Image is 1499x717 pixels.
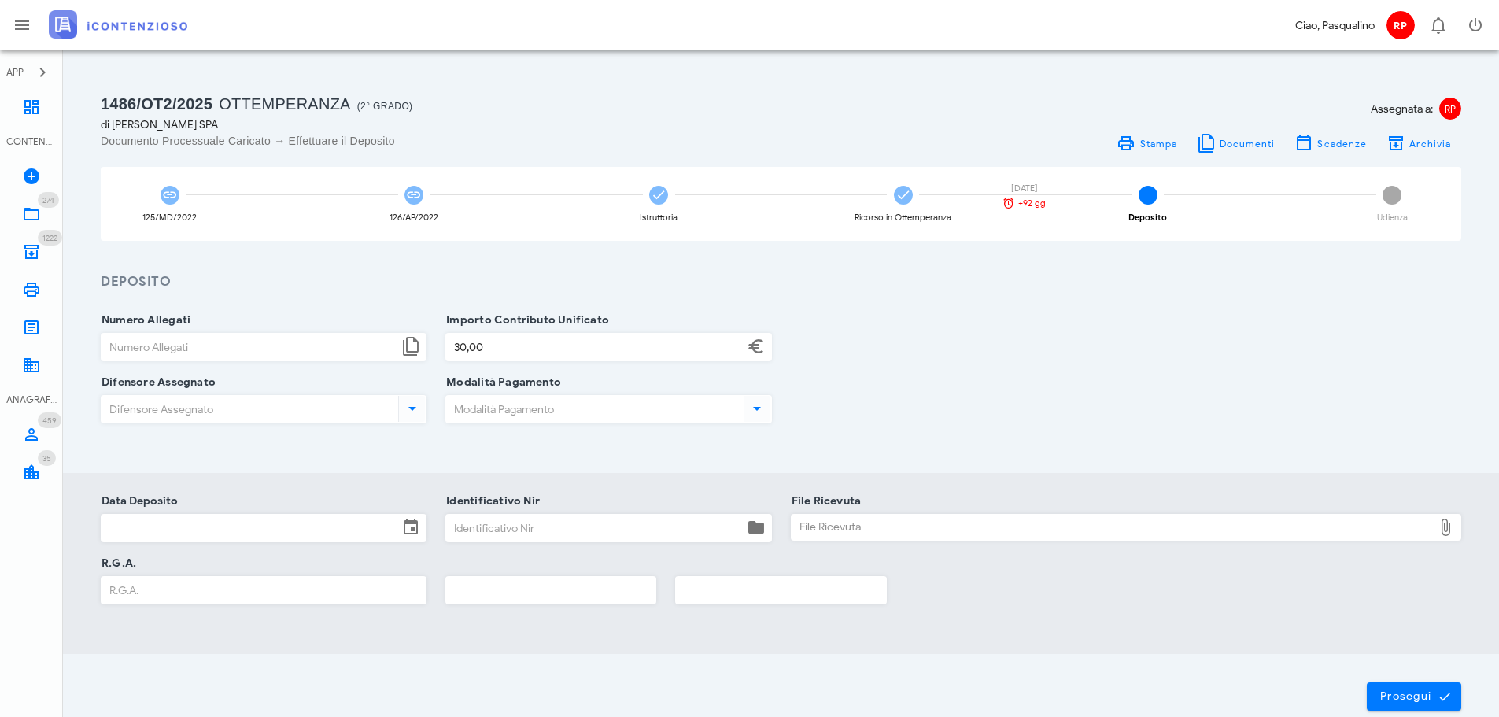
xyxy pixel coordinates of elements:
span: Distintivo [38,412,61,428]
div: Udienza [1377,213,1408,222]
span: 459 [42,416,57,426]
button: Archivia [1376,132,1461,154]
span: Prosegui [1379,689,1449,704]
div: 126/AP/2022 [390,213,438,222]
label: Modalità Pagamento [441,375,561,390]
button: RP [1381,6,1419,44]
label: R.G.A. [97,556,136,571]
input: Identificativo Nir [446,515,743,541]
span: +92 gg [1018,199,1046,208]
input: R.G.A. [102,577,426,604]
span: Documenti [1219,138,1276,150]
label: Importo Contributo Unificato [441,312,609,328]
span: Distintivo [38,192,59,208]
h3: Deposito [101,272,1461,292]
span: Archivia [1409,138,1452,150]
button: Scadenze [1285,132,1377,154]
span: RP [1439,98,1461,120]
span: Assegnata a: [1371,101,1433,117]
label: Identificativo Nir [441,493,540,509]
span: (2° Grado) [357,101,413,112]
label: Numero Allegati [97,312,190,328]
span: Stampa [1139,138,1177,150]
span: 35 [42,453,51,464]
button: Prosegui [1367,682,1461,711]
span: Scadenze [1316,138,1367,150]
input: Modalità Pagamento [446,396,740,423]
span: 1222 [42,233,57,243]
div: Ciao, Pasqualino [1295,17,1375,34]
span: 1486/OT2/2025 [101,95,212,113]
div: ANAGRAFICA [6,393,57,407]
span: RP [1386,11,1415,39]
div: Ricorso in Ottemperanza [855,213,951,222]
div: di [PERSON_NAME] SPA [101,116,772,133]
a: Stampa [1107,132,1187,154]
input: Importo Contributo Unificato [446,334,743,360]
button: Distintivo [1419,6,1457,44]
div: Deposito [1128,213,1167,222]
span: 5 [1139,186,1157,205]
input: Numero Allegati [102,334,398,360]
span: Distintivo [38,450,56,466]
div: [DATE] [997,184,1052,193]
div: 125/MD/2022 [142,213,197,222]
div: Istruttoria [640,213,678,222]
div: Documento Processuale Caricato → Effettuare il Deposito [101,133,772,149]
label: Difensore Assegnato [97,375,216,390]
span: Distintivo [38,230,62,246]
span: 6 [1383,186,1401,205]
span: 274 [42,195,54,205]
input: Difensore Assegnato [102,396,395,423]
img: logo-text-2x.png [49,10,187,39]
div: File Ricevuta [792,515,1434,540]
button: Documenti [1187,132,1285,154]
div: CONTENZIOSO [6,135,57,149]
span: Ottemperanza [219,95,350,113]
label: File Ricevuta [787,493,862,509]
